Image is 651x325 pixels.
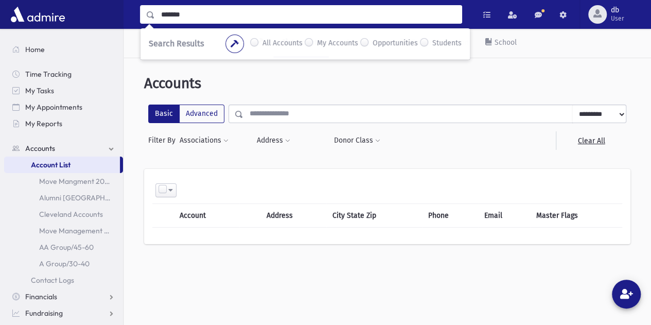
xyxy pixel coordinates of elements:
th: Account [173,203,239,227]
span: Search Results [149,39,204,48]
a: A Group/30-40 [4,255,123,272]
span: Contact Logs [31,276,74,285]
span: Account List [31,160,71,169]
a: AA Group/45-60 [4,239,123,255]
label: All Accounts [262,38,303,50]
a: Account List [4,157,120,173]
th: Email [478,203,530,227]
a: My Reports [4,115,123,132]
span: Filter By [148,135,179,146]
a: Move Management Scoring 60+/AAA Group [4,223,123,239]
span: My Appointments [25,102,82,112]
a: Cleveland Accounts [4,206,123,223]
th: Master Flags [530,203,622,227]
span: db [611,6,624,14]
img: AdmirePro [8,4,67,25]
a: Alumni [GEOGRAPHIC_DATA] [4,190,123,206]
button: Donor Class [333,131,380,150]
a: Home [4,41,123,58]
span: Home [25,45,45,54]
a: School [477,29,525,58]
span: My Tasks [25,86,54,95]
th: Address [260,203,326,227]
span: User [611,14,624,23]
input: Search [155,5,462,24]
span: My Reports [25,119,62,128]
label: My Accounts [317,38,358,50]
a: Fundraising [4,305,123,321]
button: Address [256,131,291,150]
label: Basic [148,105,180,123]
div: FilterModes [148,105,224,123]
span: Time Tracking [25,70,72,79]
span: Fundraising [25,309,63,318]
div: School [492,38,517,47]
span: Accounts [144,75,201,92]
label: Opportunities [373,38,418,50]
th: City State Zip [326,203,422,227]
label: Students [432,38,462,50]
a: Clear All [556,131,626,150]
span: Accounts [25,144,55,153]
a: Financials [4,288,123,305]
a: Move Mangment 2023 [4,173,123,190]
th: Phone [422,203,478,227]
a: Contact Logs [4,272,123,288]
a: Accounts [4,140,123,157]
a: My Tasks [4,82,123,99]
label: Advanced [179,105,224,123]
span: Financials [25,292,57,301]
a: Time Tracking [4,66,123,82]
a: My Appointments [4,99,123,115]
button: Associations [179,131,229,150]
